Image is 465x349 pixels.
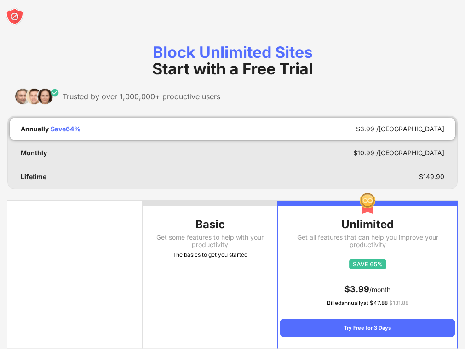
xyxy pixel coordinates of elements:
[63,92,220,101] div: Trusted by over 1,000,000+ productive users
[349,259,386,269] img: save65.svg
[51,125,80,133] div: Save 64 %
[280,298,455,308] div: Billed annually at $ 47.88
[280,217,455,232] div: Unlimited
[280,319,455,337] div: Try Free for 3 Days
[143,217,278,232] div: Basic
[143,234,278,248] div: Get some features to help with your productivity
[344,284,369,294] span: $ 3.99
[6,7,24,26] img: blocksite-icon-white.svg
[359,192,376,214] img: img-premium-medal
[280,234,455,248] div: Get all features that can help you improve your productivity
[143,250,278,259] div: The basics to get you started
[353,149,444,157] div: $ 10.99 /[GEOGRAPHIC_DATA]
[389,299,408,306] span: $ 131.88
[21,149,47,157] div: Monthly
[419,173,444,180] div: $ 149.90
[21,173,46,180] div: Lifetime
[152,59,313,78] span: Start with a Free Trial
[356,125,444,133] div: $ 3.99 /[GEOGRAPHIC_DATA]
[15,88,59,105] img: trusted-by.svg
[21,125,49,133] div: Annually
[7,44,458,77] div: Block Unlimited Sites
[280,282,455,297] div: /month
